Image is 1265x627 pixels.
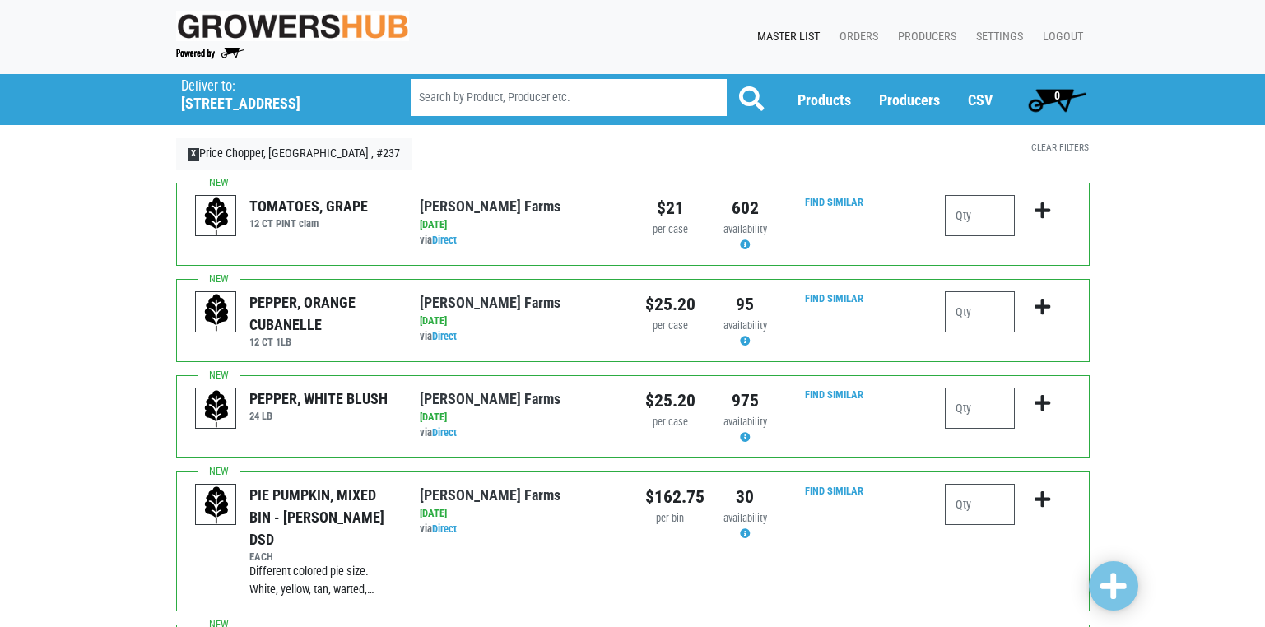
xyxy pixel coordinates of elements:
[249,563,395,598] div: Different colored pie size. White, yellow, tan, warted,
[196,388,237,430] img: placeholder-variety-43d6402dacf2d531de610a020419775a.svg
[420,410,620,425] div: [DATE]
[249,336,395,348] h6: 12 CT 1LB
[723,416,767,428] span: availability
[744,21,826,53] a: Master List
[798,91,851,109] a: Products
[945,291,1015,332] input: Qty
[720,484,770,510] div: 30
[249,217,368,230] h6: 12 CT PINT clam
[945,195,1015,236] input: Qty
[645,484,695,510] div: $162.75
[805,292,863,304] a: Find Similar
[420,294,560,311] a: [PERSON_NAME] Farms
[420,217,620,233] div: [DATE]
[411,79,727,116] input: Search by Product, Producer etc.
[420,522,620,537] div: via
[420,425,620,441] div: via
[181,78,369,95] p: Deliver to:
[420,313,620,329] div: [DATE]
[420,506,620,522] div: [DATE]
[879,91,940,109] a: Producers
[645,291,695,318] div: $25.20
[249,291,395,336] div: PEPPER, ORANGE CUBANELLE
[720,195,770,221] div: 602
[196,485,237,526] img: placeholder-variety-43d6402dacf2d531de610a020419775a.svg
[645,415,695,430] div: per case
[432,426,457,439] a: Direct
[645,511,695,527] div: per bin
[723,223,767,235] span: availability
[645,318,695,334] div: per case
[805,485,863,497] a: Find Similar
[723,319,767,332] span: availability
[420,233,620,248] div: via
[420,486,560,504] a: [PERSON_NAME] Farms
[1021,83,1094,116] a: 0
[723,512,767,524] span: availability
[176,138,412,170] a: XPrice Chopper, [GEOGRAPHIC_DATA] , #237
[720,388,770,414] div: 975
[249,550,395,563] h6: EACH
[420,390,560,407] a: [PERSON_NAME] Farms
[1030,21,1090,53] a: Logout
[945,484,1015,525] input: Qty
[188,148,200,161] span: X
[885,21,963,53] a: Producers
[420,197,560,215] a: [PERSON_NAME] Farms
[432,522,457,535] a: Direct
[196,196,237,237] img: placeholder-variety-43d6402dacf2d531de610a020419775a.svg
[805,196,863,208] a: Find Similar
[720,291,770,318] div: 95
[645,222,695,238] div: per case
[249,484,395,550] div: PIE PUMPKIN, MIXED BIN - [PERSON_NAME] DSD
[181,74,381,113] span: Price Chopper, Binghamton , #237 (10 Glenwood Ave, Binghamton, NY 13905, USA)
[963,21,1030,53] a: Settings
[249,410,388,422] h6: 24 LB
[420,329,620,345] div: via
[945,388,1015,429] input: Qty
[176,11,410,41] img: original-fc7597fdc6adbb9d0e2ae620e786d1a2.jpg
[826,21,885,53] a: Orders
[176,48,244,59] img: Powered by Big Wheelbarrow
[805,388,863,401] a: Find Similar
[367,583,374,597] span: …
[968,91,993,109] a: CSV
[645,388,695,414] div: $25.20
[1031,142,1089,153] a: Clear Filters
[1054,89,1060,102] span: 0
[645,195,695,221] div: $21
[181,95,369,113] h5: [STREET_ADDRESS]
[432,330,457,342] a: Direct
[432,234,457,246] a: Direct
[196,292,237,333] img: placeholder-variety-43d6402dacf2d531de610a020419775a.svg
[249,388,388,410] div: PEPPER, WHITE BLUSH
[249,195,368,217] div: TOMATOES, GRAPE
